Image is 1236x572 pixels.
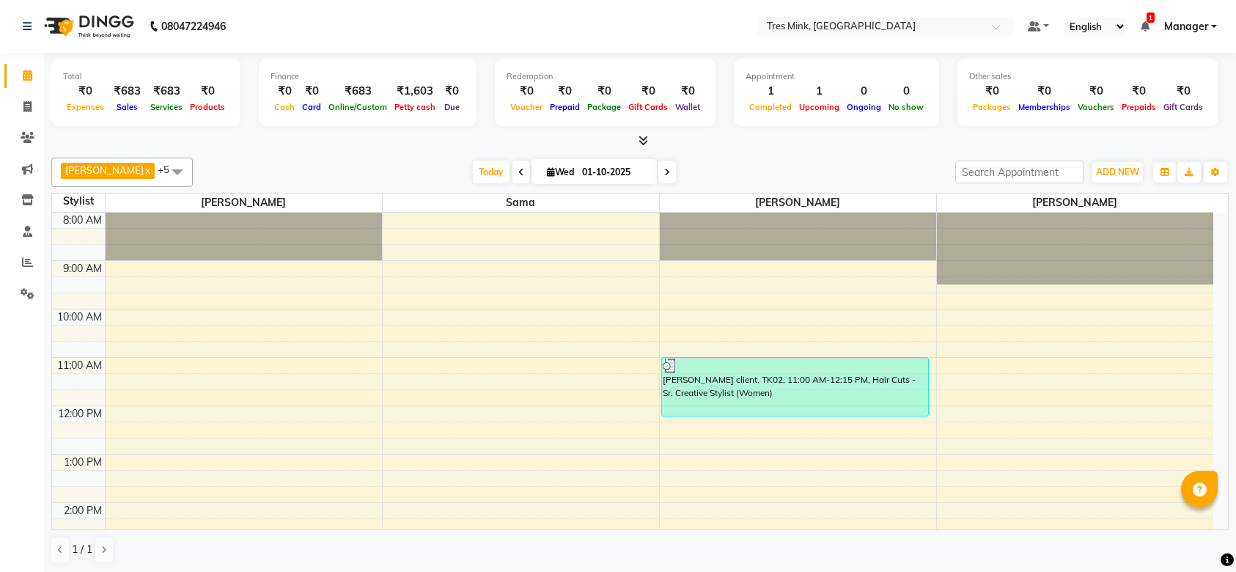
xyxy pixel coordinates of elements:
[662,358,929,416] div: [PERSON_NAME] client, TK02, 11:00 AM-12:15 PM, Hair Cuts - Sr. Creative Stylist (Women)
[1096,166,1139,177] span: ADD NEW
[61,503,105,518] div: 2:00 PM
[1118,102,1160,112] span: Prepaids
[63,102,108,112] span: Expenses
[507,70,704,83] div: Redemption
[391,83,439,100] div: ₹1,603
[969,70,1207,83] div: Other sales
[439,83,465,100] div: ₹0
[885,102,927,112] span: No show
[1092,162,1143,183] button: ADD NEW
[147,102,186,112] span: Services
[113,102,141,112] span: Sales
[969,102,1015,112] span: Packages
[1160,102,1207,112] span: Gift Cards
[271,70,465,83] div: Finance
[625,102,672,112] span: Gift Cards
[746,83,795,100] div: 1
[746,102,795,112] span: Completed
[546,102,584,112] span: Prepaid
[584,102,625,112] span: Package
[1141,20,1149,33] a: 1
[1015,102,1074,112] span: Memberships
[161,6,226,47] b: 08047224946
[795,102,843,112] span: Upcoming
[1015,83,1074,100] div: ₹0
[186,102,229,112] span: Products
[37,6,138,47] img: logo
[578,161,651,183] input: 2025-10-01
[1147,12,1155,23] span: 1
[746,70,927,83] div: Appointment
[383,194,659,212] span: Sama
[955,161,1084,183] input: Search Appointment
[672,83,704,100] div: ₹0
[584,83,625,100] div: ₹0
[144,164,150,176] a: x
[60,261,105,276] div: 9:00 AM
[158,164,180,175] span: +5
[672,102,704,112] span: Wallet
[937,194,1214,212] span: [PERSON_NAME]
[843,102,885,112] span: Ongoing
[507,83,546,100] div: ₹0
[52,194,105,209] div: Stylist
[325,102,391,112] span: Online/Custom
[391,102,439,112] span: Petty cash
[60,213,105,228] div: 8:00 AM
[108,83,147,100] div: ₹683
[55,406,105,422] div: 12:00 PM
[1074,102,1118,112] span: Vouchers
[1160,83,1207,100] div: ₹0
[61,455,105,470] div: 1:00 PM
[543,166,578,177] span: Wed
[271,102,298,112] span: Cash
[546,83,584,100] div: ₹0
[507,102,546,112] span: Voucher
[1174,513,1221,557] iframe: chat widget
[795,83,843,100] div: 1
[1074,83,1118,100] div: ₹0
[441,102,463,112] span: Due
[72,542,92,557] span: 1 / 1
[298,102,325,112] span: Card
[660,194,936,212] span: [PERSON_NAME]
[1118,83,1160,100] div: ₹0
[54,309,105,325] div: 10:00 AM
[63,70,229,83] div: Total
[843,83,885,100] div: 0
[1164,19,1208,34] span: Manager
[186,83,229,100] div: ₹0
[106,194,382,212] span: [PERSON_NAME]
[969,83,1015,100] div: ₹0
[885,83,927,100] div: 0
[298,83,325,100] div: ₹0
[147,83,186,100] div: ₹683
[65,164,144,176] span: [PERSON_NAME]
[54,358,105,373] div: 11:00 AM
[271,83,298,100] div: ₹0
[63,83,108,100] div: ₹0
[625,83,672,100] div: ₹0
[473,161,510,183] span: Today
[325,83,391,100] div: ₹683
